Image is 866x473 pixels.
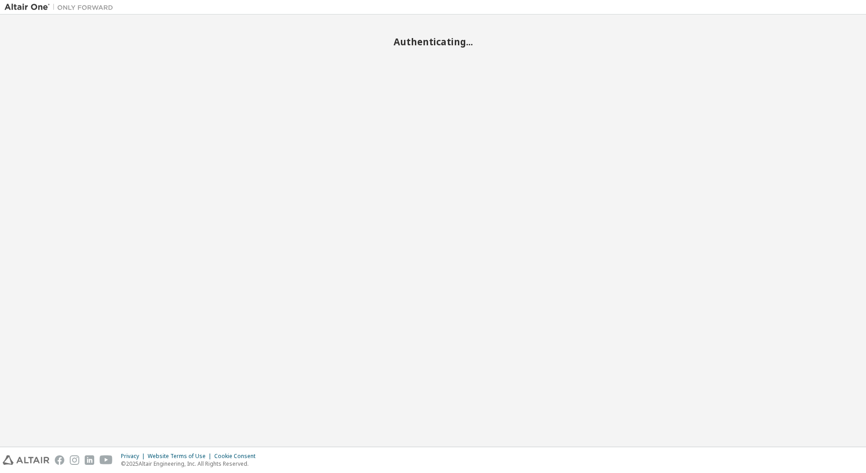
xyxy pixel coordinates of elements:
img: facebook.svg [55,455,64,465]
img: youtube.svg [100,455,113,465]
h2: Authenticating... [5,36,861,48]
img: Altair One [5,3,118,12]
p: © 2025 Altair Engineering, Inc. All Rights Reserved. [121,460,261,468]
div: Website Terms of Use [148,453,214,460]
img: linkedin.svg [85,455,94,465]
img: instagram.svg [70,455,79,465]
div: Cookie Consent [214,453,261,460]
img: altair_logo.svg [3,455,49,465]
div: Privacy [121,453,148,460]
